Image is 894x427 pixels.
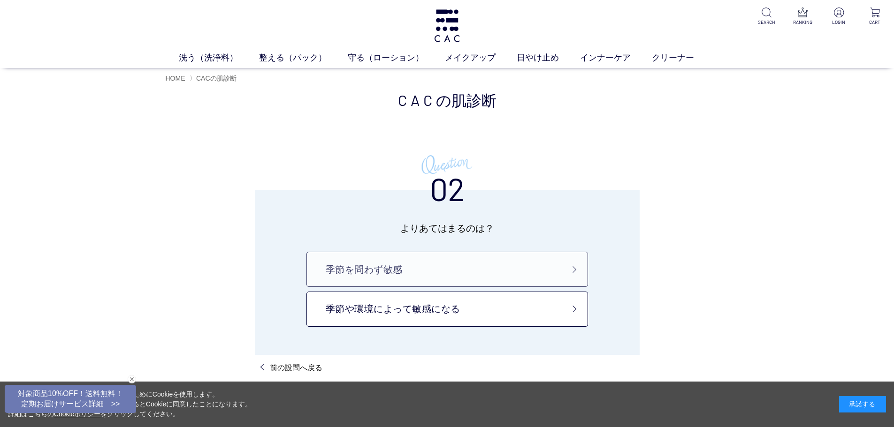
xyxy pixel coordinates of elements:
p: CART [863,19,886,26]
a: クリーナー [652,52,715,64]
a: 季節を問わず敏感 [306,252,588,287]
p: SEARCH [755,19,778,26]
p: RANKING [791,19,814,26]
a: LOGIN [827,7,850,26]
li: 〉 [190,74,239,83]
img: logo [433,9,461,42]
a: CART [863,7,886,26]
a: 日やけ止め [517,52,580,64]
a: メイクアップ [445,52,517,64]
a: HOME [166,75,185,82]
p: LOGIN [827,19,850,26]
a: インナーケア [580,52,652,64]
p: 前の設問へ戻る [270,362,322,374]
a: 守る（ローション） [348,52,445,64]
a: 前の設問へ戻る [262,362,322,374]
a: RANKING [791,7,814,26]
a: 季節や環境によって敏感になる [306,292,588,327]
a: 洗う（洗浄料） [179,52,259,64]
div: 承諾する [839,396,886,412]
h3: 02 [430,150,465,204]
a: SEARCH [755,7,778,26]
p: よりあてはまるのは？ [277,220,617,237]
span: の肌診断 [436,89,497,111]
span: CACの肌診断 [196,75,237,82]
a: 整える（パック） [259,52,348,64]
